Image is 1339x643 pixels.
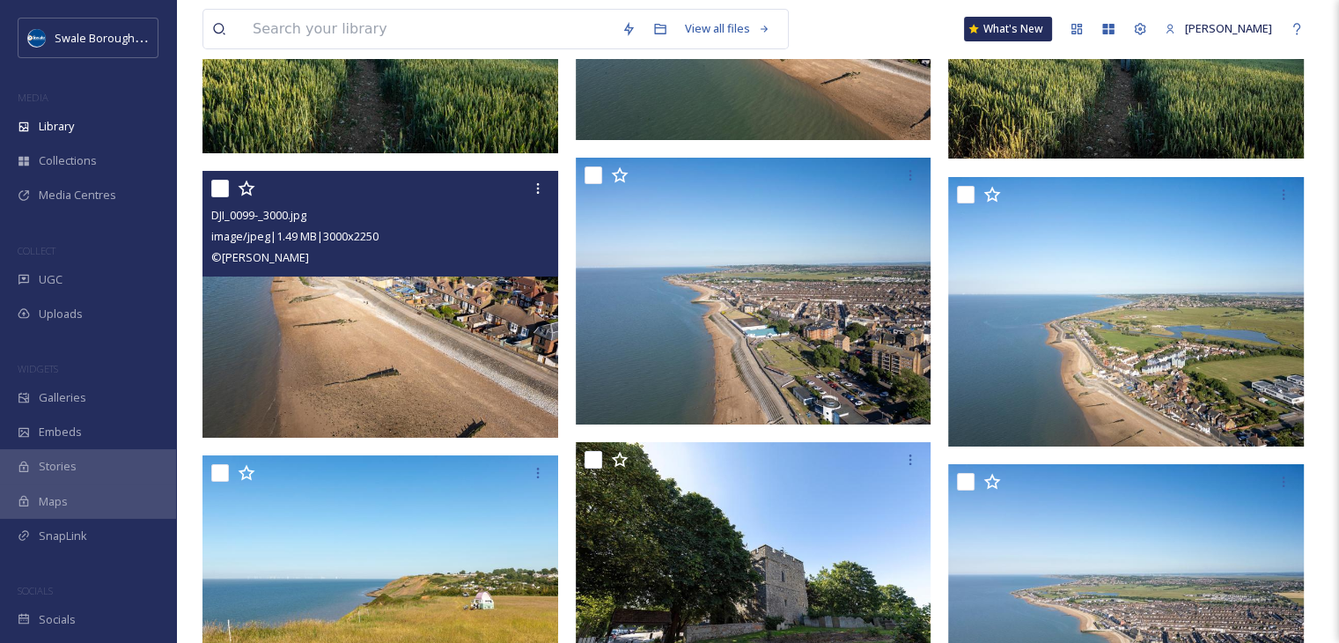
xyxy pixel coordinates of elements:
[211,207,306,223] span: DJI_0099-_3000.jpg
[39,611,76,628] span: Socials
[1156,11,1281,46] a: [PERSON_NAME]
[39,118,74,135] span: Library
[39,493,68,510] span: Maps
[211,249,309,265] span: © [PERSON_NAME]
[39,271,63,288] span: UGC
[964,17,1052,41] a: What's New
[39,389,86,406] span: Galleries
[211,228,379,244] span: image/jpeg | 1.49 MB | 3000 x 2250
[39,458,77,475] span: Stories
[39,187,116,203] span: Media Centres
[1185,20,1272,36] span: [PERSON_NAME]
[39,528,87,544] span: SnapLink
[39,306,83,322] span: Uploads
[948,177,1308,447] img: DJI_0105-_3000.jpg
[18,584,53,597] span: SOCIALS
[39,152,97,169] span: Collections
[244,10,613,48] input: Search your library
[18,362,58,375] span: WIDGETS
[39,424,82,440] span: Embeds
[676,11,779,46] a: View all files
[28,29,46,47] img: Swale-Borough-Council-default-social-image.png
[18,91,48,104] span: MEDIA
[202,171,558,438] img: DJI_0099-_3000.jpg
[576,158,931,425] img: DJI_0069-_3000.jpg
[18,244,55,257] span: COLLECT
[55,29,176,46] span: Swale Borough Council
